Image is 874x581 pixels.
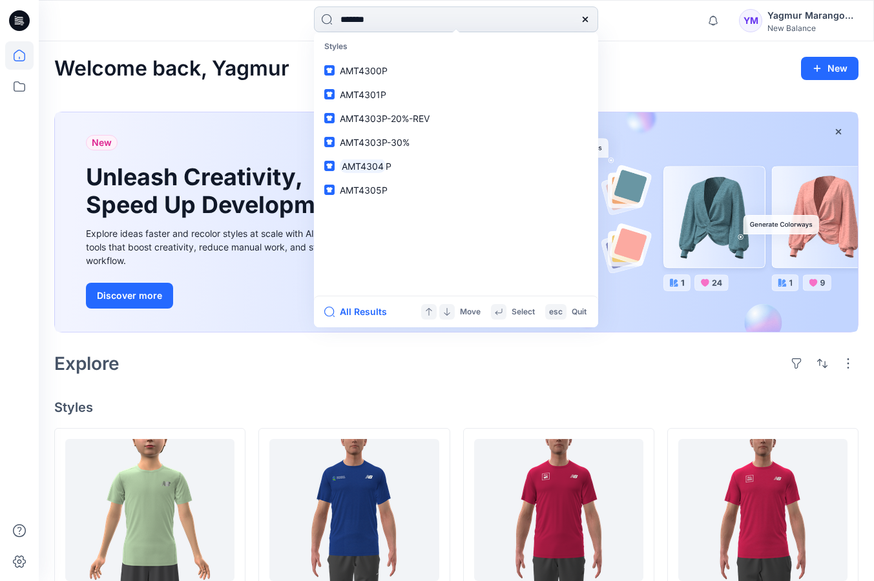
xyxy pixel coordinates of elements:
[317,59,596,83] a: AMT4300P
[340,89,386,100] span: AMT4301P
[512,305,535,319] p: Select
[767,23,858,33] div: New Balance
[86,163,357,219] h1: Unleash Creativity, Speed Up Development
[86,227,377,267] div: Explore ideas faster and recolor styles at scale with AI-powered tools that boost creativity, red...
[317,35,596,59] p: Styles
[65,439,234,581] a: YT51020P
[86,283,173,309] button: Discover more
[678,439,848,581] a: MT21018P
[340,185,388,196] span: AMT4305P
[92,135,112,150] span: New
[340,65,388,76] span: AMT4300P
[324,304,395,320] button: All Results
[317,107,596,130] a: AMT4303P-20%-REV
[474,439,643,581] a: MT01029P
[739,9,762,32] div: YM
[801,57,858,80] button: New
[54,57,289,81] h2: Welcome back, Yagmur
[340,113,430,124] span: AMT4303P-20%-REV
[86,283,377,309] a: Discover more
[317,130,596,154] a: AMT4303P-30%
[54,353,120,374] h2: Explore
[340,159,386,174] mark: AMT4304
[317,154,596,178] a: AMT4304P
[460,305,481,319] p: Move
[317,83,596,107] a: AMT4301P
[54,400,858,415] h4: Styles
[549,305,563,319] p: esc
[572,305,587,319] p: Quit
[386,161,391,172] span: P
[767,8,858,23] div: Yagmur Marangoz - Sln
[317,178,596,202] a: AMT4305P
[340,137,410,148] span: AMT4303P-30%
[269,439,439,581] a: MT21017P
